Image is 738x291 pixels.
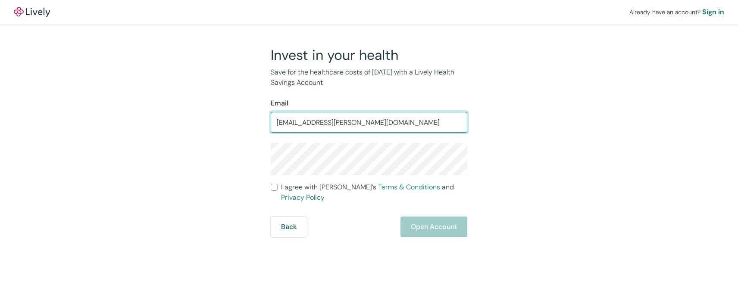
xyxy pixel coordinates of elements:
[14,7,50,17] a: LivelyLively
[702,7,724,17] a: Sign in
[281,193,325,202] a: Privacy Policy
[629,7,724,17] div: Already have an account?
[14,7,50,17] img: Lively
[271,98,288,108] label: Email
[378,183,440,192] a: Terms & Conditions
[271,217,307,237] button: Back
[281,182,467,203] span: I agree with [PERSON_NAME]’s and
[271,67,467,88] p: Save for the healthcare costs of [DATE] with a Lively Health Savings Account
[271,46,467,64] h2: Invest in your health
